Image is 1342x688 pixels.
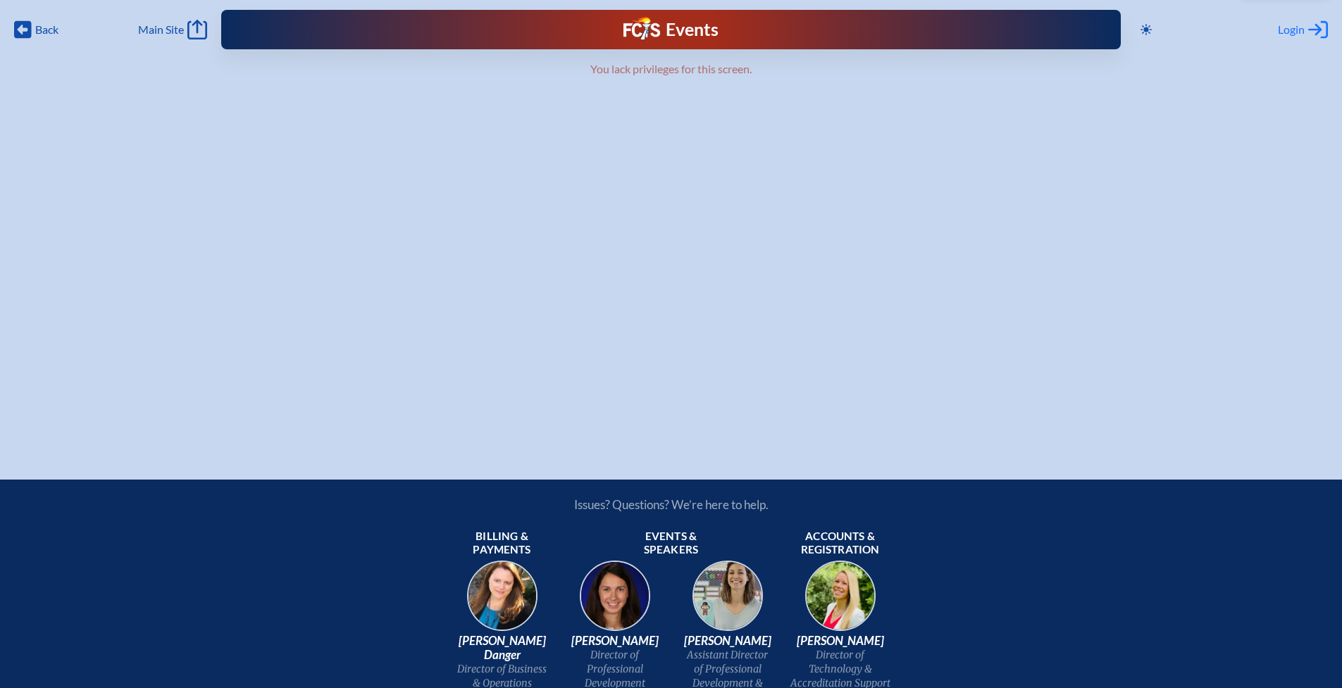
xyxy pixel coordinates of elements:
img: Florida Council of Independent Schools [623,17,660,39]
img: b1ee34a6-5a78-4519-85b2-7190c4823173 [795,556,886,646]
p: Issues? Questions? We’re here to help. [423,497,919,512]
img: 545ba9c4-c691-43d5-86fb-b0a622cbeb82 [683,556,773,646]
span: [PERSON_NAME] [564,634,666,648]
span: Back [35,23,58,37]
img: 9c64f3fb-7776-47f4-83d7-46a341952595 [457,556,547,646]
div: FCIS Events — Future ready [468,17,873,42]
a: Main Site [138,20,207,39]
p: You lack privileges for this screen. [299,62,1043,76]
span: [PERSON_NAME] Danger [452,634,553,662]
span: Events & speakers [621,530,722,558]
span: Accounts & registration [790,530,891,558]
a: FCIS LogoEvents [623,17,719,42]
h1: Events [666,21,719,39]
span: Main Site [138,23,184,37]
img: 94e3d245-ca72-49ea-9844-ae84f6d33c0f [570,556,660,646]
span: Billing & payments [452,530,553,558]
span: [PERSON_NAME] [790,634,891,648]
span: [PERSON_NAME] [677,634,778,648]
span: Login [1278,23,1305,37]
